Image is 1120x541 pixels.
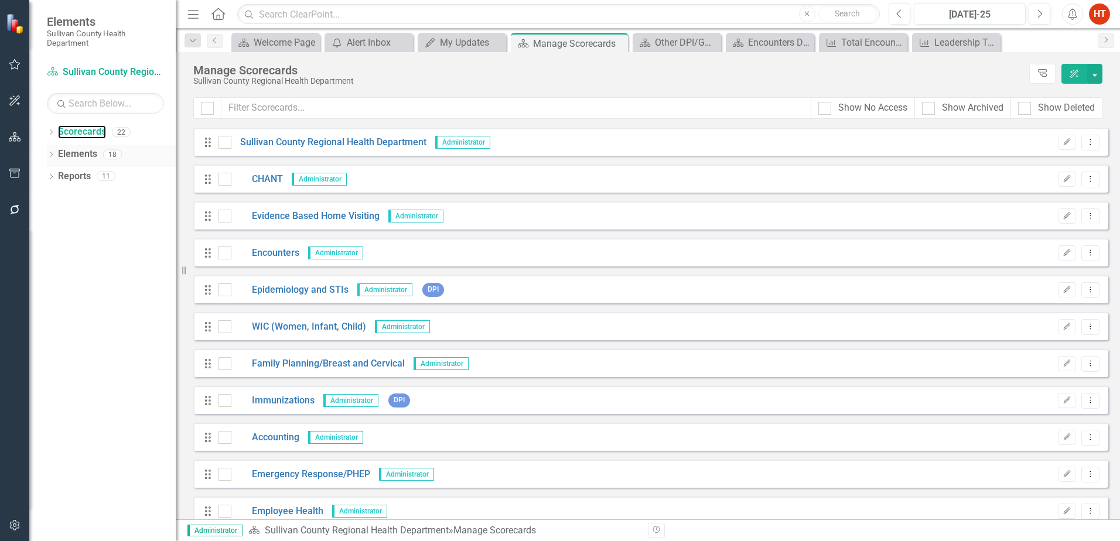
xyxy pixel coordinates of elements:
[237,4,880,25] input: Search ClearPoint...
[231,173,283,186] a: CHANT
[234,35,317,50] a: Welcome Page
[187,525,243,536] span: Administrator
[58,125,106,139] a: Scorecards
[422,283,444,296] span: DPI
[388,210,443,222] span: Administrator
[934,35,998,50] div: Leadership Training (HRS of leadership training)
[421,35,503,50] a: My Updates
[112,127,131,137] div: 22
[47,15,164,29] span: Elements
[231,468,370,481] a: Emergency Response/PHEP
[308,431,363,444] span: Administrator
[414,357,469,370] span: Administrator
[332,505,387,518] span: Administrator
[347,35,410,50] div: Alert Inbox
[47,93,164,114] input: Search Below...
[914,4,1026,25] button: [DATE]-25
[822,35,904,50] a: Total Encounters
[47,29,164,48] small: Sullivan County Health Department
[308,246,363,259] span: Administrator
[818,6,877,22] button: Search
[748,35,811,50] div: Encounters Dashboard
[292,173,347,186] span: Administrator
[327,35,410,50] a: Alert Inbox
[58,148,97,161] a: Elements
[193,64,1023,77] div: Manage Scorecards
[231,210,380,223] a: Evidence Based Home Visiting
[231,357,405,371] a: Family Planning/Breast and Cervical
[838,101,907,115] div: Show No Access
[193,77,1023,85] div: Sullivan County Regional Health Department
[265,525,449,536] a: Sullivan County Regional Health Department
[636,35,718,50] a: Other DPI/GPI's Welcome Page
[1038,101,1095,115] div: Show Deleted
[231,320,366,334] a: WIC (Women, Infant, Child)
[918,8,1022,22] div: [DATE]-25
[248,524,639,537] div: » Manage Scorecards
[375,320,430,333] span: Administrator
[440,35,503,50] div: My Updates
[835,9,860,18] span: Search
[533,36,625,51] div: Manage Scorecards
[231,394,315,408] a: Immunizations
[435,136,490,149] span: Administrator
[942,101,1003,115] div: Show Archived
[915,35,998,50] a: Leadership Training (HRS of leadership training)
[221,97,811,119] input: Filter Scorecards...
[379,468,434,481] span: Administrator
[103,149,122,159] div: 18
[655,35,718,50] div: Other DPI/GPI's Welcome Page
[231,431,299,444] a: Accounting
[5,12,28,35] img: ClearPoint Strategy
[323,394,378,407] span: Administrator
[388,393,410,407] span: DPI
[58,170,91,183] a: Reports
[1089,4,1110,25] button: HT
[357,283,412,296] span: Administrator
[841,35,904,50] div: Total Encounters
[231,505,323,518] a: Employee Health
[729,35,811,50] a: Encounters Dashboard
[231,136,426,149] a: Sullivan County Regional Health Department
[97,172,115,182] div: 11
[254,35,317,50] div: Welcome Page
[231,283,349,297] a: Epidemiology and STIs
[47,66,164,79] a: Sullivan County Regional Health Department
[231,246,299,260] a: Encounters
